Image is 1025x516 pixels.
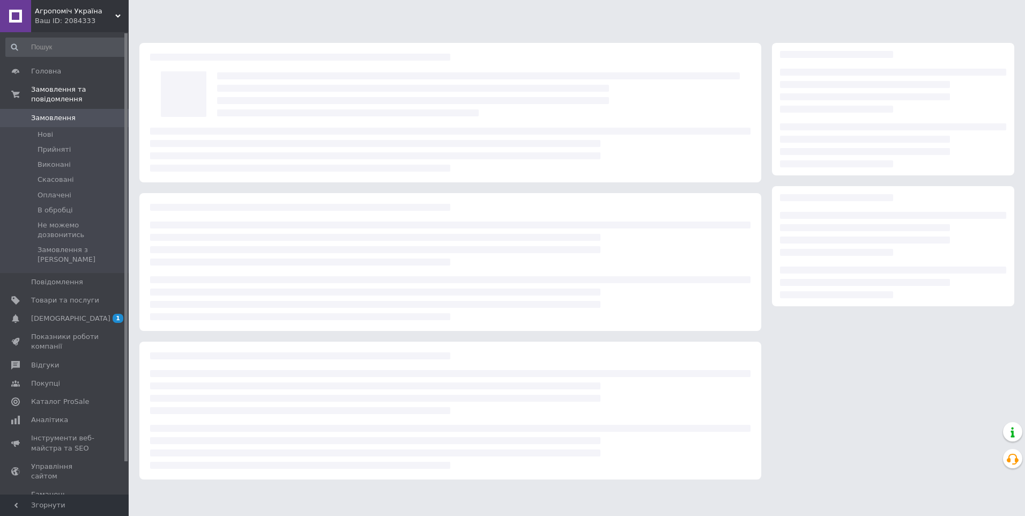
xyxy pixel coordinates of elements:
span: Скасовані [38,175,74,185]
span: Каталог ProSale [31,397,89,407]
span: Інструменти веб-майстра та SEO [31,433,99,453]
div: Ваш ID: 2084333 [35,16,129,26]
span: В обробці [38,205,73,215]
span: Не можемо дозвонитись [38,220,125,240]
span: 1 [113,314,123,323]
span: Покупці [31,379,60,388]
span: Нові [38,130,53,139]
span: [DEMOGRAPHIC_DATA] [31,314,110,323]
span: Замовлення з [PERSON_NAME] [38,245,125,264]
span: Замовлення [31,113,76,123]
span: Відгуки [31,360,59,370]
span: Прийняті [38,145,71,154]
span: Замовлення та повідомлення [31,85,129,104]
span: Виконані [38,160,71,169]
input: Пошук [5,38,127,57]
span: Аналітика [31,415,68,425]
span: Гаманець компанії [31,490,99,509]
span: Управління сайтом [31,462,99,481]
span: Оплачені [38,190,71,200]
span: Повідомлення [31,277,83,287]
span: Показники роботи компанії [31,332,99,351]
span: Агропоміч Україна [35,6,115,16]
span: Товари та послуги [31,296,99,305]
span: Головна [31,67,61,76]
